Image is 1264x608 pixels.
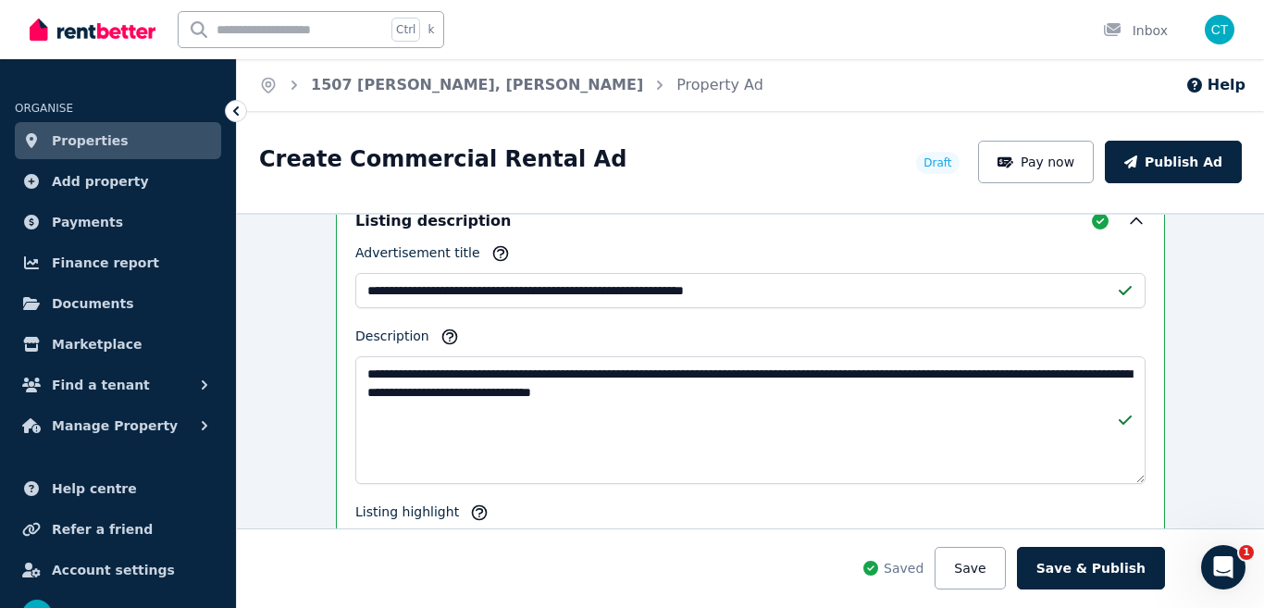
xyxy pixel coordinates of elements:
a: Account settings [15,552,221,589]
div: Inbox [1103,21,1168,40]
button: Find a tenant [15,366,221,403]
span: Help centre [52,478,137,500]
button: Help [1185,74,1245,96]
a: 1507 [PERSON_NAME], [PERSON_NAME] [311,76,643,93]
label: Description [355,327,429,353]
span: Finance report [52,252,159,274]
a: Finance report [15,244,221,281]
h1: Create Commercial Rental Ad [259,144,626,174]
span: Payments [52,211,123,233]
span: Refer a friend [52,518,153,540]
label: Listing highlight [355,503,459,528]
a: Properties [15,122,221,159]
img: Claire Tao [1205,15,1234,44]
span: Marketplace [52,333,142,355]
button: Pay now [978,141,1095,183]
span: Manage Property [52,415,178,437]
a: Payments [15,204,221,241]
a: Documents [15,285,221,322]
span: k [428,22,434,37]
span: Saved [884,559,923,577]
button: Save & Publish [1017,547,1165,589]
button: Manage Property [15,407,221,444]
span: Draft [923,155,951,170]
span: Documents [52,292,134,315]
a: Marketplace [15,326,221,363]
span: Find a tenant [52,374,150,396]
a: Help centre [15,470,221,507]
nav: Breadcrumb [237,59,786,111]
iframe: Intercom live chat [1201,545,1245,589]
span: 1 [1239,545,1254,560]
label: Advertisement title [355,243,480,269]
span: Ctrl [391,18,420,42]
span: Add property [52,170,149,192]
span: Account settings [52,559,175,581]
a: Add property [15,163,221,200]
button: Save [935,547,1005,589]
button: Publish Ad [1105,141,1242,183]
h5: Listing description [355,210,511,232]
a: Refer a friend [15,511,221,548]
a: Property Ad [676,76,763,93]
img: RentBetter [30,16,155,43]
span: Properties [52,130,129,152]
span: ORGANISE [15,102,73,115]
